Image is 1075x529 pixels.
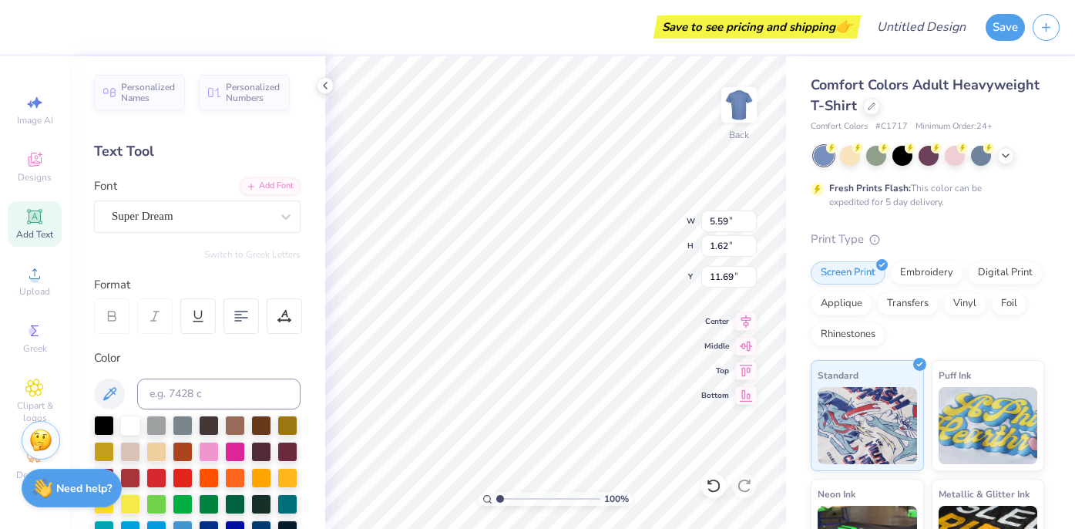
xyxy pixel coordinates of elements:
span: Decorate [16,469,53,481]
img: Puff Ink [939,387,1038,464]
span: Upload [19,285,50,298]
div: Transfers [877,292,939,315]
span: Comfort Colors [811,120,868,133]
button: Switch to Greek Letters [204,248,301,261]
div: Foil [991,292,1027,315]
strong: Need help? [56,481,112,496]
span: Standard [818,367,858,383]
div: This color can be expedited for 5 day delivery. [829,181,1019,209]
div: Back [729,128,749,142]
span: Image AI [17,114,53,126]
span: # C1717 [875,120,908,133]
span: Center [701,316,729,327]
img: Standard [818,387,917,464]
span: Bottom [701,390,729,401]
div: Digital Print [968,261,1043,285]
span: Comfort Colors Adult Heavyweight T-Shirt [811,76,1040,115]
div: Save to see pricing and shipping [657,15,857,39]
span: Puff Ink [939,367,971,383]
span: Middle [701,341,729,352]
span: Metallic & Glitter Ink [939,486,1030,502]
span: Greek [23,342,47,355]
button: Save [986,14,1025,41]
span: Minimum Order: 24 + [915,120,993,133]
div: Text Tool [94,141,301,162]
div: Add Font [240,177,301,195]
label: Font [94,177,117,195]
div: Embroidery [890,261,963,285]
input: e.g. 7428 c [137,379,301,409]
img: Back [724,89,754,120]
span: Add Text [16,228,53,241]
div: Format [94,276,302,294]
div: Screen Print [811,261,885,285]
div: Print Type [811,231,1044,248]
span: Designs [18,171,52,184]
input: Untitled Design [865,12,978,42]
span: Clipart & logos [8,399,62,424]
span: Top [701,366,729,376]
div: Color [94,349,301,367]
span: Neon Ink [818,486,855,502]
div: Applique [811,292,872,315]
strong: Fresh Prints Flash: [829,182,911,194]
div: Rhinestones [811,323,885,346]
span: 100 % [604,492,629,506]
span: Personalized Numbers [226,82,281,103]
div: Vinyl [943,292,986,315]
span: 👉 [835,17,852,35]
span: Personalized Names [121,82,176,103]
